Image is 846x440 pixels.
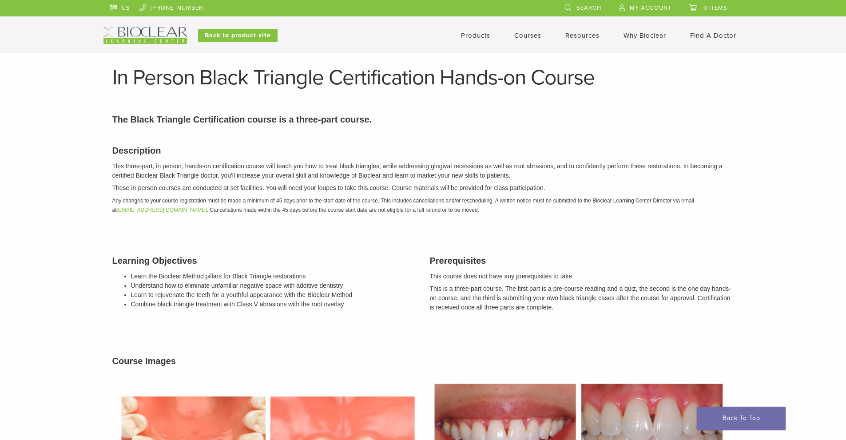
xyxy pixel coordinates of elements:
[112,144,734,157] h3: Description
[112,254,417,267] h3: Learning Objectives
[461,32,490,40] a: Products
[565,32,600,40] a: Resources
[576,4,601,12] span: Search
[131,290,417,300] li: Learn to rejuvenate the teeth for a youthful appearance with the Bioclear Method
[112,183,734,193] p: These in-person courses are conducted at set facilities. You will need your loupes to take this c...
[703,4,727,12] span: 0 items
[198,29,278,42] a: Back to product site
[112,354,734,368] h3: Course Images
[131,300,417,309] li: Combine black triangle treatment with Class V abrasions with the root overlay
[630,4,671,12] span: My Account
[430,272,734,281] p: This course does not have any prerequisites to take.
[112,162,734,180] p: This three-part, in person, hands-on certification course will teach you how to treat black trian...
[697,407,786,430] a: Back To Top
[430,254,734,267] h3: Prerequisites
[624,32,666,40] a: Why Bioclear
[117,207,207,213] a: [EMAIL_ADDRESS][DOMAIN_NAME]
[112,67,734,88] h1: In Person Black Triangle Certification Hands-on Course
[514,32,541,40] a: Courses
[112,113,734,126] p: The Black Triangle Certification course is a three-part course.
[690,32,736,40] a: Find A Doctor
[430,284,734,312] p: This is a three-part course. The first part is a pre-course reading and a quiz, the second is the...
[112,198,694,213] em: Any changes to your course registration must be made a minimum of 45 days prior to the start date...
[131,281,417,290] li: Understand how to eliminate unfamiliar negative space with additive dentistry
[131,272,417,281] li: Learn the Bioclear Method pillars for Black Triangle restorations
[103,27,187,44] img: Bioclear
